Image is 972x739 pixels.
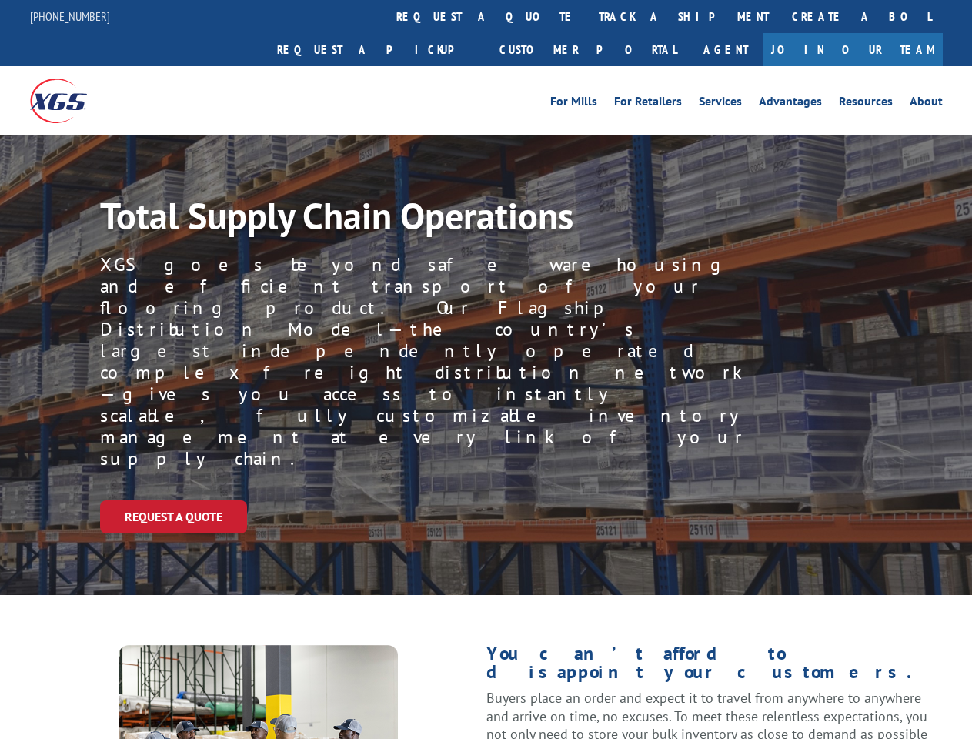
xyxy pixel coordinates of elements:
a: For Mills [550,95,597,112]
a: Resources [839,95,893,112]
a: Request a pickup [266,33,488,66]
a: Agent [688,33,763,66]
a: About [910,95,943,112]
h1: You can’t afford to disappoint your customers. [486,644,943,689]
a: [PHONE_NUMBER] [30,8,110,24]
a: Join Our Team [763,33,943,66]
a: Customer Portal [488,33,688,66]
h1: Total Supply Chain Operations [100,197,723,242]
a: For Retailers [614,95,682,112]
a: Advantages [759,95,822,112]
a: Request a Quote [100,500,247,533]
a: Services [699,95,742,112]
p: XGS goes beyond safe warehousing and efficient transport of your flooring product. Our Flagship D... [100,254,746,470]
